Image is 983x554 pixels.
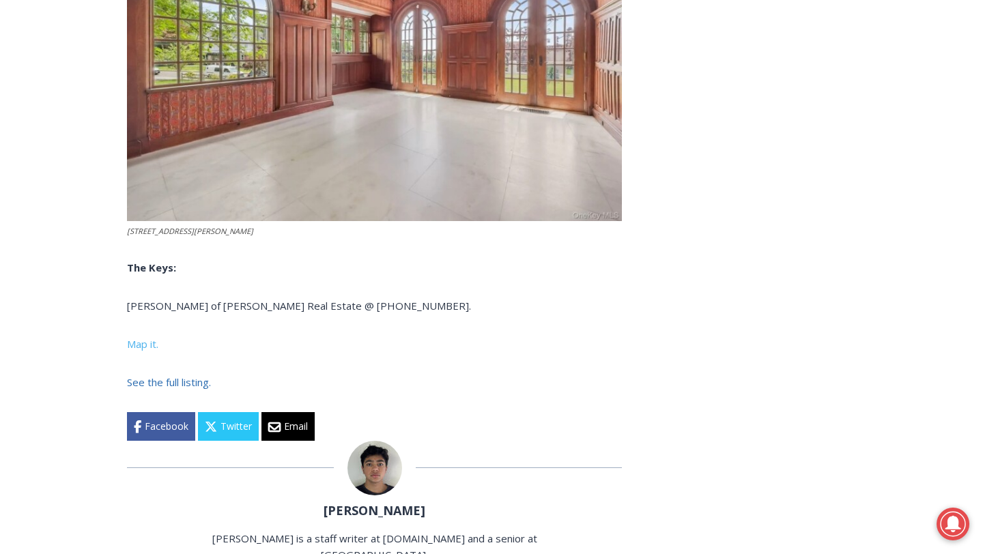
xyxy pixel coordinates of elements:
[127,375,211,389] a: See the full listing.
[324,502,425,519] a: [PERSON_NAME]
[357,136,633,166] span: Intern @ [DOMAIN_NAME]
[4,141,134,192] span: Open Tues. - Sun. [PHONE_NUMBER]
[328,132,661,170] a: Intern @ [DOMAIN_NAME]
[127,225,622,237] figcaption: [STREET_ADDRESS][PERSON_NAME]
[261,412,315,441] a: Email
[198,412,259,441] a: Twitter
[127,299,471,312] span: [PERSON_NAME] of [PERSON_NAME] Real Estate @ [PHONE_NUMBER].
[345,1,645,132] div: "At the 10am stand-up meeting, each intern gets a chance to take [PERSON_NAME] and the other inte...
[127,261,176,274] strong: The Keys:
[140,85,194,163] div: "Chef [PERSON_NAME] omakase menu is nirvana for lovers of great Japanese food."
[127,412,195,441] a: Facebook
[1,137,137,170] a: Open Tues. - Sun. [PHONE_NUMBER]
[347,441,402,495] img: Patel, Devan - bio cropped 200x200
[127,337,158,351] a: Map it.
